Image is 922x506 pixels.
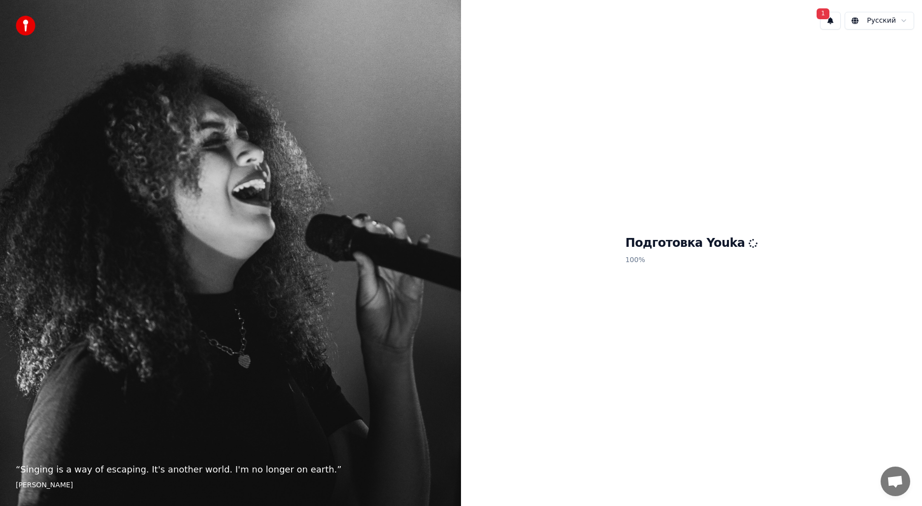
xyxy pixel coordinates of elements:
[16,463,445,476] p: “ Singing is a way of escaping. It's another world. I'm no longer on earth. ”
[16,480,445,490] footer: [PERSON_NAME]
[820,12,841,30] button: 1
[16,16,35,35] img: youka
[626,236,758,251] h1: Подготовка Youka
[881,467,910,496] div: Открытый чат
[626,251,758,269] p: 100 %
[817,8,829,19] span: 1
